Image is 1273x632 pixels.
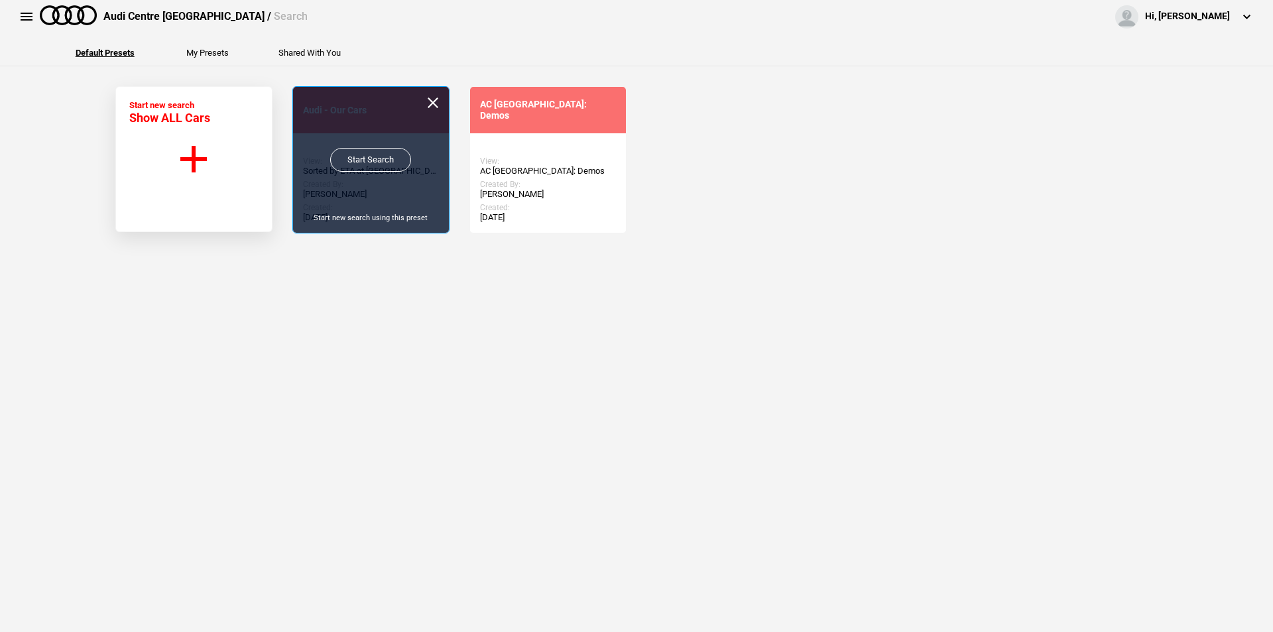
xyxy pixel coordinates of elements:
img: audi.png [40,5,97,25]
button: My Presets [186,48,229,57]
div: AC [GEOGRAPHIC_DATA]: Demos [480,166,616,176]
div: Start new search [129,100,210,125]
div: Created By: [480,180,616,189]
button: Shared With You [278,48,341,57]
div: Start new search using this preset [293,213,449,223]
div: Audi Centre [GEOGRAPHIC_DATA] / [103,9,308,24]
a: Start Search [330,148,411,172]
div: Created: [480,203,616,212]
div: AC [GEOGRAPHIC_DATA]: Demos [480,99,616,121]
button: Default Presets [76,48,135,57]
span: Show ALL Cars [129,111,210,125]
div: View: [480,157,616,166]
div: Hi, [PERSON_NAME] [1145,10,1230,23]
div: [PERSON_NAME] [480,189,616,200]
div: [DATE] [480,212,616,223]
span: Search [274,10,308,23]
button: Start new search Show ALL Cars [115,86,273,232]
